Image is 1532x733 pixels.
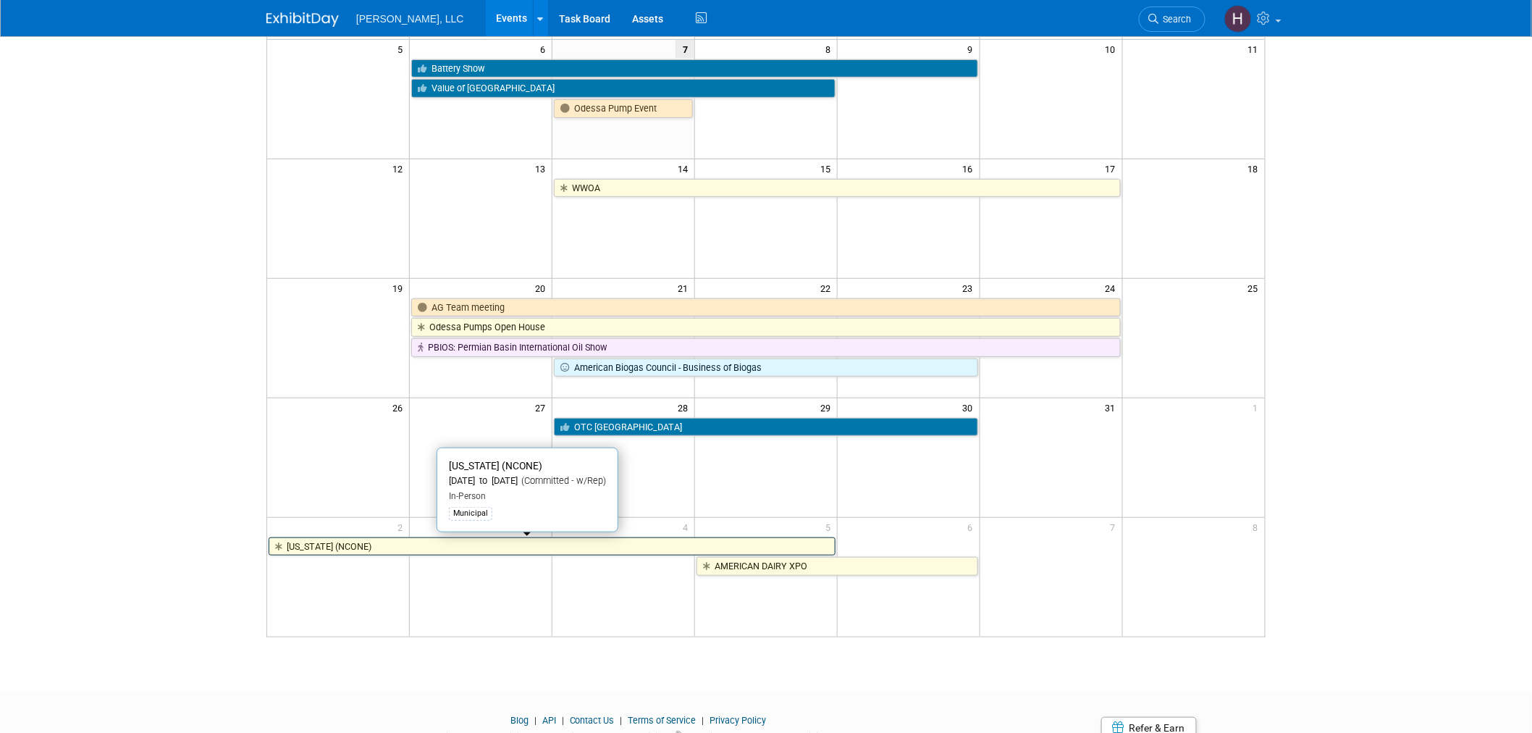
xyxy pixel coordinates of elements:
[1247,279,1265,297] span: 25
[558,715,568,726] span: |
[449,491,486,501] span: In-Person
[1252,398,1265,416] span: 1
[710,715,767,726] a: Privacy Policy
[542,715,556,726] a: API
[554,179,1120,198] a: WWOA
[961,398,980,416] span: 30
[819,159,837,177] span: 15
[554,418,978,437] a: OTC [GEOGRAPHIC_DATA]
[411,79,836,98] a: Value of [GEOGRAPHIC_DATA]
[411,59,977,78] a: Battery Show
[676,279,694,297] span: 21
[961,159,980,177] span: 16
[676,398,694,416] span: 28
[1158,14,1192,25] span: Search
[824,40,837,58] span: 8
[676,159,694,177] span: 14
[675,40,694,58] span: 7
[396,40,409,58] span: 5
[518,475,606,486] span: (Committed - w/Rep)
[570,715,615,726] a: Contact Us
[539,40,552,58] span: 6
[534,279,552,297] span: 20
[554,99,693,118] a: Odessa Pump Event
[449,460,542,472] span: [US_STATE] (NCONE)
[1104,159,1122,177] span: 17
[699,715,708,726] span: |
[356,13,464,25] span: [PERSON_NAME], LLC
[967,518,980,536] span: 6
[819,398,837,416] span: 29
[819,279,837,297] span: 22
[391,279,409,297] span: 19
[411,298,1120,317] a: AG Team meeting
[1104,279,1122,297] span: 24
[510,715,529,726] a: Blog
[534,159,552,177] span: 13
[1139,7,1205,32] a: Search
[449,475,606,487] div: [DATE] to [DATE]
[531,715,540,726] span: |
[961,279,980,297] span: 23
[1224,5,1252,33] img: Hannah Mulholland
[696,557,978,576] a: AMERICAN DAIRY XPO
[266,12,339,27] img: ExhibitDay
[534,398,552,416] span: 27
[396,518,409,536] span: 2
[1252,518,1265,536] span: 8
[967,40,980,58] span: 9
[1104,398,1122,416] span: 31
[1104,40,1122,58] span: 10
[1109,518,1122,536] span: 7
[269,537,836,556] a: [US_STATE] (NCONE)
[449,507,492,520] div: Municipal
[681,518,694,536] span: 4
[411,318,1120,337] a: Odessa Pumps Open House
[617,715,626,726] span: |
[391,159,409,177] span: 12
[824,518,837,536] span: 5
[628,715,696,726] a: Terms of Service
[554,359,978,377] a: American Biogas Council - Business of Biogas
[411,338,1120,357] a: PBIOS: Permian Basin International Oil Show
[391,398,409,416] span: 26
[1247,159,1265,177] span: 18
[1247,40,1265,58] span: 11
